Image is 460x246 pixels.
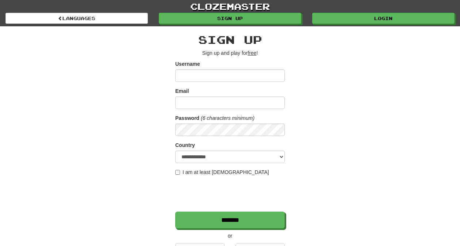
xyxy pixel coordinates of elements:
a: Sign up [159,13,301,24]
p: or [175,232,285,239]
iframe: reCAPTCHA [175,179,286,208]
label: Email [175,87,189,95]
label: Password [175,114,199,122]
p: Sign up and play for ! [175,49,285,57]
u: free [248,50,256,56]
a: Languages [5,13,148,24]
input: I am at least [DEMOGRAPHIC_DATA] [175,170,180,175]
a: Login [312,13,455,24]
h2: Sign up [175,34,285,46]
em: (6 characters minimum) [201,115,254,121]
label: I am at least [DEMOGRAPHIC_DATA] [175,169,269,176]
label: Country [175,141,195,149]
label: Username [175,60,200,68]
